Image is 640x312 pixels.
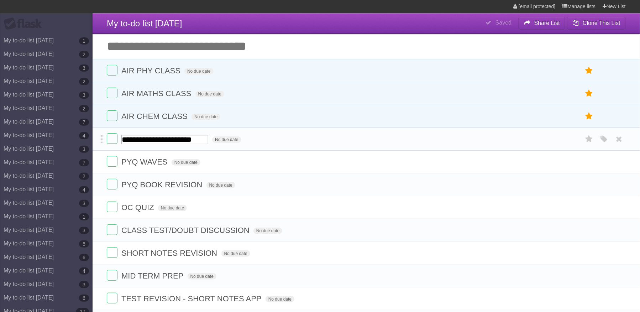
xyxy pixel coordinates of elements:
label: Star task [582,133,596,145]
label: Done [107,133,117,144]
b: 3 [79,64,89,72]
span: No due date [206,182,235,188]
label: Done [107,224,117,235]
label: Star task [582,65,596,77]
span: No due date [184,68,213,74]
b: Share List [534,20,560,26]
label: Star task [582,110,596,122]
span: PYQ WAVES [121,157,169,166]
span: MID TERM PREP [121,271,185,280]
span: No due date [192,114,220,120]
label: Done [107,88,117,98]
label: Star task [582,88,596,99]
span: [email protected] [519,4,556,9]
b: 6 [79,295,89,302]
b: 4 [79,132,89,139]
span: TEST REVISION - SHORT NOTES APP [121,294,263,303]
b: 3 [79,200,89,207]
label: Done [107,110,117,121]
span: No due date [221,250,250,257]
b: 6 [79,254,89,261]
span: No due date [212,136,241,143]
span: SHORT NOTES REVISION [121,249,219,258]
span: No due date [158,205,187,211]
span: No due date [266,296,294,302]
span: OC QUIZ [121,203,156,212]
b: 4 [79,186,89,193]
span: AIR PHY CLASS [121,66,182,75]
b: 5 [79,240,89,248]
button: Clone This List [567,17,626,30]
b: 2 [79,105,89,112]
label: Done [107,65,117,76]
label: Done [107,179,117,189]
span: AIR MATHS CLASS [121,89,193,98]
label: Done [107,293,117,303]
b: 3 [79,281,89,288]
label: Done [107,270,117,281]
b: 7 [79,159,89,166]
b: 3 [79,92,89,99]
span: No due date [253,228,282,234]
b: Saved [495,20,512,26]
b: 4 [79,267,89,275]
span: My to-do list [DATE] [107,19,182,28]
span: No due date [195,91,224,97]
div: Flask [4,17,46,30]
b: 1 [79,213,89,220]
b: Clone This List [583,20,620,26]
span: No due date [188,273,216,280]
label: Done [107,156,117,167]
b: 2 [79,173,89,180]
span: AIR CHEM CLASS [121,112,189,121]
b: 2 [79,51,89,58]
label: Done [107,247,117,258]
b: 1 [79,37,89,45]
button: Share List [519,17,566,30]
label: Done [107,202,117,212]
b: 2 [79,78,89,85]
span: CLASS TEST/DOUBT DISCUSSION [121,226,251,235]
span: No due date [172,159,200,166]
b: 3 [79,227,89,234]
span: PYQ BOOK REVISION [121,180,204,189]
b: 3 [79,146,89,153]
b: 7 [79,119,89,126]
